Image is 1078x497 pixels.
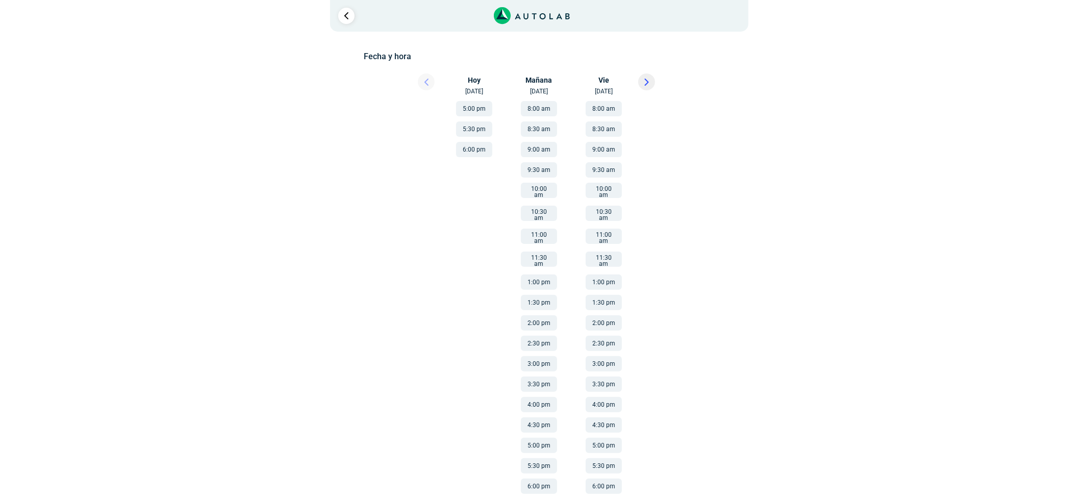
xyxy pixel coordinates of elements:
[586,315,622,331] button: 2:00 pm
[521,438,557,453] button: 5:00 pm
[586,397,622,412] button: 4:00 pm
[586,275,622,290] button: 1:00 pm
[586,417,622,433] button: 4:30 pm
[364,52,714,61] h5: Fecha y hora
[521,458,557,474] button: 5:30 pm
[586,183,622,198] button: 10:00 am
[521,397,557,412] button: 4:00 pm
[586,356,622,371] button: 3:00 pm
[521,356,557,371] button: 3:00 pm
[586,162,622,178] button: 9:30 am
[521,377,557,392] button: 3:30 pm
[586,101,622,116] button: 8:00 am
[586,458,622,474] button: 5:30 pm
[586,142,622,157] button: 9:00 am
[521,101,557,116] button: 8:00 am
[338,8,355,24] a: Ir al paso anterior
[586,206,622,221] button: 10:30 am
[521,252,557,267] button: 11:30 am
[494,10,570,20] a: Link al sitio de autolab
[521,417,557,433] button: 4:30 pm
[586,295,622,310] button: 1:30 pm
[456,121,492,137] button: 5:30 pm
[521,121,557,137] button: 8:30 am
[521,183,557,198] button: 10:00 am
[521,206,557,221] button: 10:30 am
[521,275,557,290] button: 1:00 pm
[586,121,622,137] button: 8:30 am
[586,336,622,351] button: 2:30 pm
[521,336,557,351] button: 2:30 pm
[521,229,557,244] button: 11:00 am
[521,295,557,310] button: 1:30 pm
[521,315,557,331] button: 2:00 pm
[521,162,557,178] button: 9:30 am
[586,229,622,244] button: 11:00 am
[521,142,557,157] button: 9:00 am
[586,479,622,494] button: 6:00 pm
[586,438,622,453] button: 5:00 pm
[456,101,492,116] button: 5:00 pm
[586,252,622,267] button: 11:30 am
[456,142,492,157] button: 6:00 pm
[521,479,557,494] button: 6:00 pm
[586,377,622,392] button: 3:30 pm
